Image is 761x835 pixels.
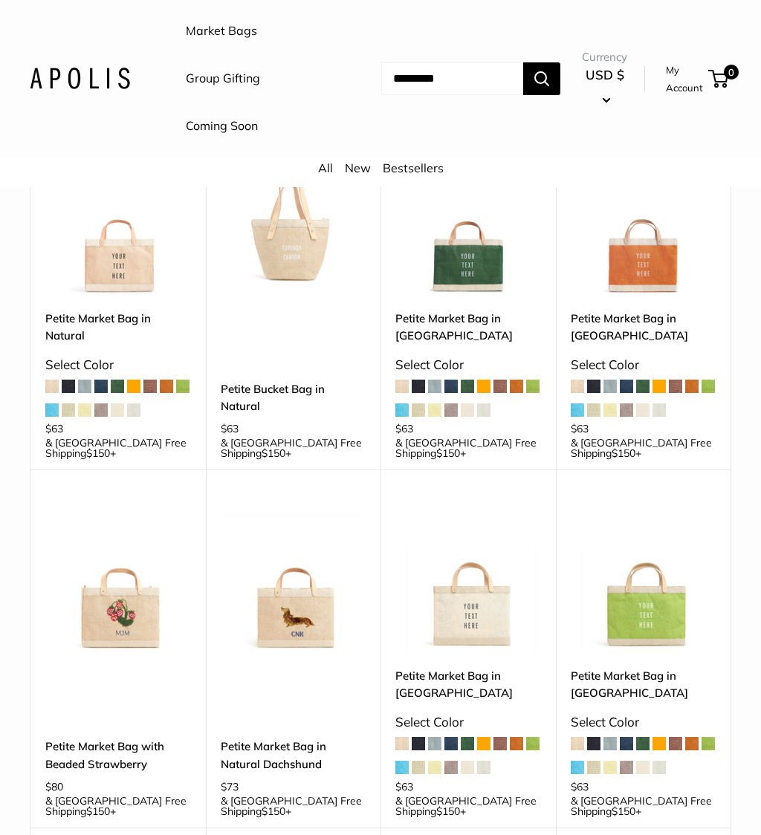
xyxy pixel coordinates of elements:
[86,446,110,460] span: $150
[221,507,366,652] a: Petite Market Bag in Natural DachshundPetite Market Bag in Natural Dachshund
[571,796,716,816] span: & [GEOGRAPHIC_DATA] Free Shipping +
[45,310,191,345] a: Petite Market Bag in Natural
[345,160,371,175] a: New
[186,20,257,42] a: Market Bags
[45,780,63,793] span: $80
[45,438,191,458] span: & [GEOGRAPHIC_DATA] Free Shipping +
[571,438,716,458] span: & [GEOGRAPHIC_DATA] Free Shipping +
[45,422,63,435] span: $63
[221,380,366,415] a: Petite Bucket Bag in Natural
[571,507,716,652] a: Petite Market Bag in ChartreusePetite Market Bag in Chartreuse
[86,805,110,818] span: $150
[30,68,130,89] img: Apolis
[45,796,191,816] span: & [GEOGRAPHIC_DATA] Free Shipping +
[221,149,366,295] img: Petite Bucket Bag in Natural
[395,422,413,435] span: $63
[571,710,716,734] div: Select Color
[666,61,703,97] a: My Account
[582,63,627,111] button: USD $
[381,62,523,95] input: Search...
[724,65,739,79] span: 0
[395,507,541,652] img: Petite Market Bag in Oat
[395,353,541,377] div: Select Color
[571,667,716,702] a: Petite Market Bag in [GEOGRAPHIC_DATA]
[395,149,541,295] img: description_Make it yours with custom printed text.
[612,446,635,460] span: $150
[395,310,541,345] a: Petite Market Bag in [GEOGRAPHIC_DATA]
[523,62,560,95] button: Search
[436,446,460,460] span: $150
[436,805,460,818] span: $150
[395,667,541,702] a: Petite Market Bag in [GEOGRAPHIC_DATA]
[571,353,716,377] div: Select Color
[221,438,366,458] span: & [GEOGRAPHIC_DATA] Free Shipping +
[45,738,191,773] a: Petite Market Bag with Beaded Strawberry
[571,310,716,345] a: Petite Market Bag in [GEOGRAPHIC_DATA]
[221,738,366,773] a: Petite Market Bag in Natural Dachshund
[45,353,191,377] div: Select Color
[395,507,541,652] a: Petite Market Bag in OatPetite Market Bag in Oat
[221,507,366,652] img: Petite Market Bag in Natural Dachshund
[571,507,716,652] img: Petite Market Bag in Chartreuse
[318,160,333,175] a: All
[571,422,589,435] span: $63
[45,507,191,652] img: Petite Market Bag with Beaded Strawberry
[395,710,541,734] div: Select Color
[45,149,191,295] a: Petite Market Bag in Naturaldescription_Effortless style that elevates every moment
[395,796,541,816] span: & [GEOGRAPHIC_DATA] Free Shipping +
[395,149,541,295] a: description_Make it yours with custom printed text.description_Take it anywhere with easy-grip ha...
[383,160,444,175] a: Bestsellers
[710,70,728,88] a: 0
[186,68,260,90] a: Group Gifting
[262,805,285,818] span: $150
[571,149,716,295] img: description_Make it yours with custom printed text.
[221,149,366,295] a: Petite Bucket Bag in NaturalPetite Bucket Bag in Natural
[221,422,239,435] span: $63
[221,796,366,816] span: & [GEOGRAPHIC_DATA] Free Shipping +
[395,438,541,458] span: & [GEOGRAPHIC_DATA] Free Shipping +
[582,47,627,68] span: Currency
[395,780,413,793] span: $63
[571,780,589,793] span: $63
[571,149,716,295] a: description_Make it yours with custom printed text.Petite Market Bag in Citrus
[586,67,624,82] span: USD $
[45,149,191,295] img: Petite Market Bag in Natural
[45,507,191,652] a: Petite Market Bag with Beaded StrawberryPetite Market Bag with Beaded Strawberry
[186,115,258,137] a: Coming Soon
[221,780,239,793] span: $73
[612,805,635,818] span: $150
[262,446,285,460] span: $150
